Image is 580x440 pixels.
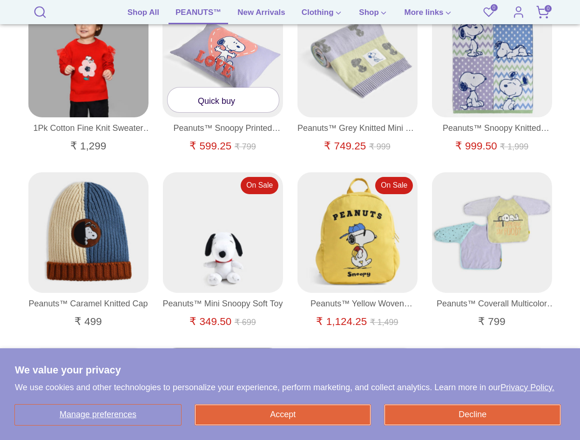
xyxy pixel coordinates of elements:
[15,363,565,377] h2: We value your privacy
[324,140,366,152] span: ₹ 749.25
[235,318,256,327] span: ₹ 699
[295,7,350,24] a: Clothing
[375,177,413,194] span: On Sale
[28,297,148,311] a: Peanuts™ Caramel Knitted Cap
[189,140,231,152] span: ₹ 599.25
[195,405,371,425] button: Accept
[297,122,418,135] a: Peanuts™ Grey Knitted Mini Me Blanket
[15,405,181,425] button: Manage preferences
[15,382,565,393] p: We use cookies and other technologies to personalize your experience, perform marketing, and coll...
[60,410,136,419] span: Manage preferences
[509,3,528,21] a: Account
[28,122,148,135] a: 1Pk Cotton Fine Knit Sweater Full Sleeves
[74,316,102,327] span: ₹ 499
[189,316,231,327] span: ₹ 349.50
[398,7,460,24] a: More links
[533,3,552,21] a: 0
[241,177,278,194] span: On Sale
[384,405,560,425] button: Decline
[162,122,283,135] a: Peanuts™ Snoopy Printed [PERSON_NAME] Pillow
[544,5,552,13] span: 0
[297,172,418,293] a: Peanuts™ Yellow Woven Backpack for Kids School Bag 2
[500,142,528,151] span: ₹ 1,999
[316,316,367,327] span: ₹ 1,124.25
[168,88,279,112] a: Quick buy
[369,142,391,151] span: ₹ 999
[169,7,228,24] a: PEANUTS™
[432,297,552,311] a: Peanuts™ Coverall Multicolor Bib Pack of 2
[70,140,107,152] span: ₹ 1,299
[297,297,418,311] a: Peanuts™ Yellow Woven Backpack for Kids
[121,7,166,24] a: Shop All
[230,7,292,24] a: New Arrivals
[31,5,49,14] a: Search
[478,316,506,327] span: ₹ 799
[490,4,498,12] span: 0
[162,172,283,293] a: Peanuts Mini Snoopy Soft Toy Soft Toys 1
[455,140,497,152] span: ₹ 999.50
[28,172,148,293] a: Peanuts™ Caramel Knitted Cap Cap 1
[352,7,395,24] a: Shop
[500,383,554,392] a: Privacy Policy.
[235,142,256,151] span: ₹ 799
[432,172,552,293] a: Peanuts™ Coverall Multicolor Bib Pack of 2 Bibs 2
[162,297,283,311] a: Peanuts™ Mini Snoopy Soft Toy
[370,318,398,327] span: ₹ 1,499
[432,122,552,135] a: Peanuts™ Snoopy Knitted Multicolor Blanket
